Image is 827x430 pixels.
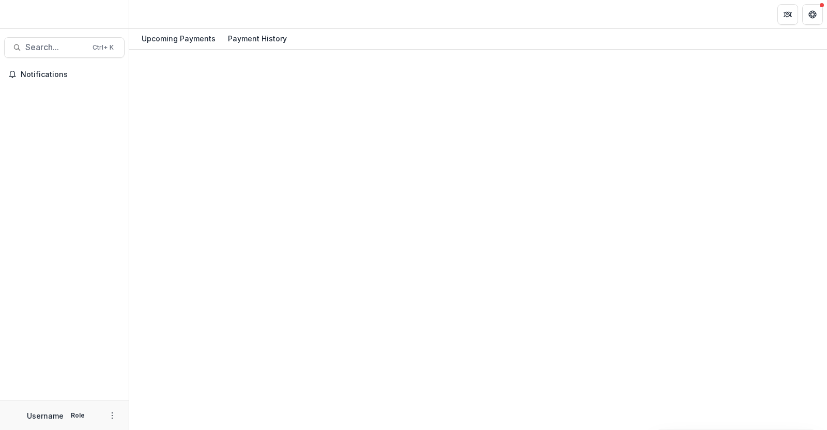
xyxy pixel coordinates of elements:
[90,42,116,53] div: Ctrl + K
[68,411,88,420] p: Role
[25,42,86,52] span: Search...
[4,37,125,58] button: Search...
[27,410,64,421] p: Username
[106,409,118,422] button: More
[224,31,291,46] div: Payment History
[137,31,220,46] div: Upcoming Payments
[137,29,220,49] a: Upcoming Payments
[4,66,125,83] button: Notifications
[777,4,798,25] button: Partners
[21,70,120,79] span: Notifications
[224,29,291,49] a: Payment History
[802,4,823,25] button: Get Help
